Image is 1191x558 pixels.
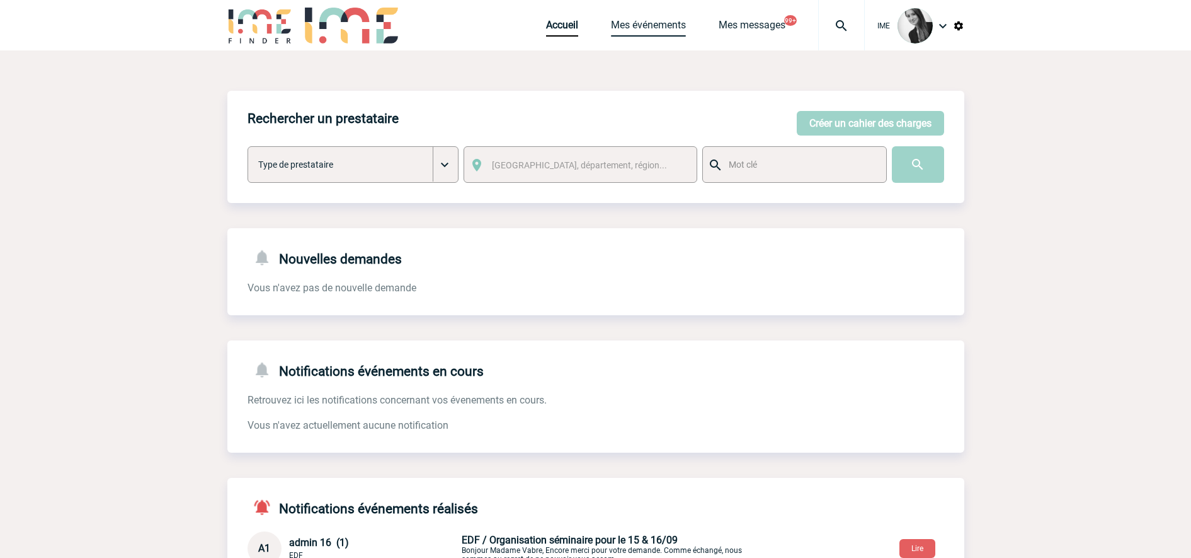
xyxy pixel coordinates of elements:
button: Lire [899,539,935,558]
h4: Notifications événements réalisés [248,498,478,516]
input: Submit [892,146,944,183]
span: EDF / Organisation séminaire pour le 15 & 16/09 [462,534,678,546]
img: notifications-24-px-g.png [253,361,279,379]
h4: Rechercher un prestataire [248,111,399,126]
img: notifications-active-24-px-r.png [253,498,279,516]
a: Mes messages [719,19,785,37]
a: Mes événements [611,19,686,37]
span: Vous n'avez actuellement aucune notification [248,419,448,431]
h4: Nouvelles demandes [248,248,402,267]
span: Retrouvez ici les notifications concernant vos évenements en cours. [248,394,547,406]
img: IME-Finder [227,8,293,44]
h4: Notifications événements en cours [248,361,484,379]
a: Accueil [546,19,578,37]
span: [GEOGRAPHIC_DATA], département, région... [492,160,667,170]
span: IME [877,21,890,30]
a: A1 admin 16 (1) EDF EDF / Organisation séminaire pour le 15 & 16/09Bonjour Madame Vabre, Encore m... [248,542,758,554]
span: admin 16 (1) [289,537,349,549]
input: Mot clé [726,156,875,173]
a: Lire [889,542,945,554]
span: Vous n'avez pas de nouvelle demande [248,282,416,294]
img: 101050-0.jpg [898,8,933,44]
span: A1 [258,542,270,554]
button: 99+ [784,15,797,26]
img: notifications-24-px-g.png [253,248,279,267]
